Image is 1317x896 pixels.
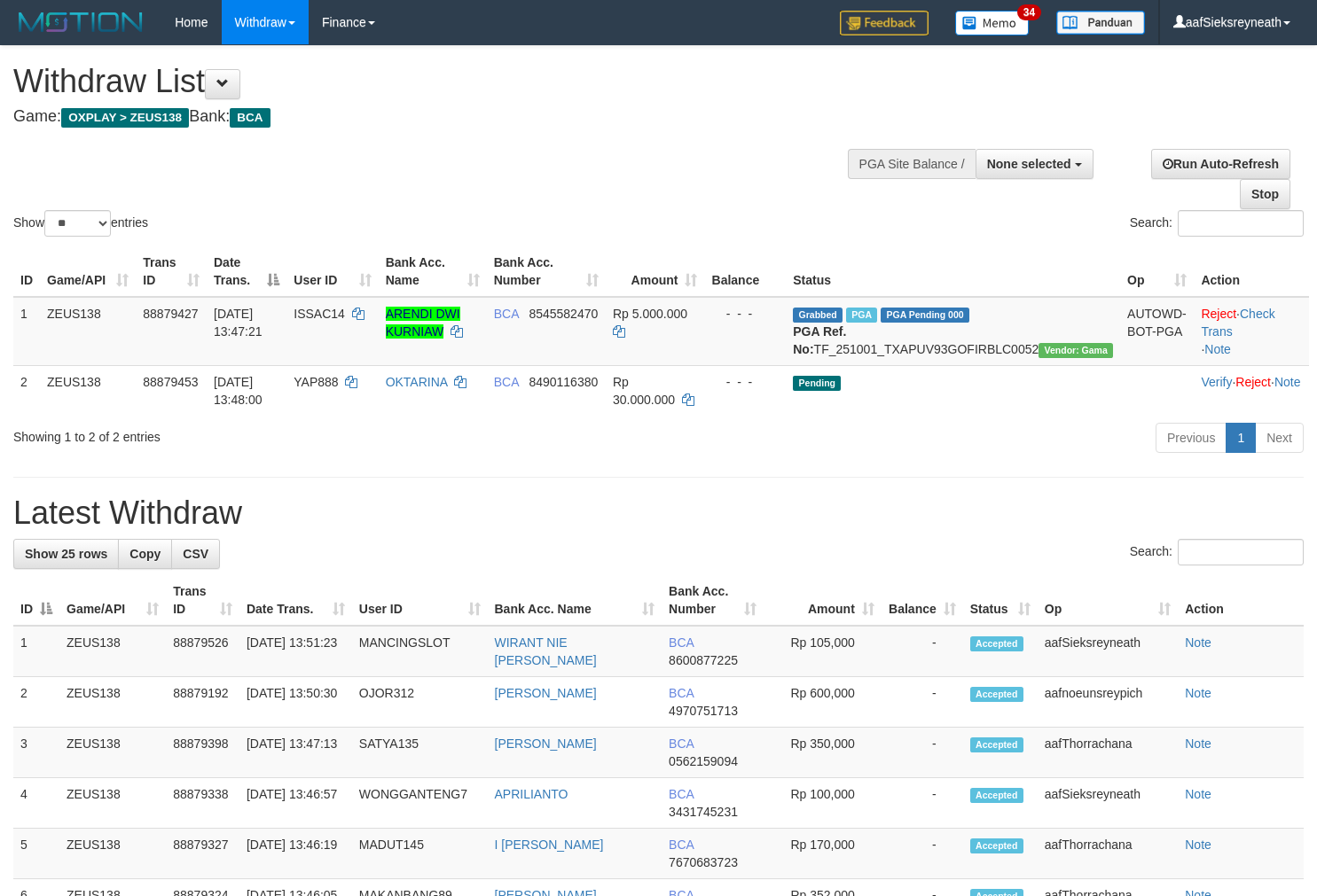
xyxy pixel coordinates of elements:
th: Date Trans.: activate to sort column ascending [239,575,352,626]
th: Trans ID: activate to sort column ascending [166,575,239,626]
span: Pending [793,376,841,391]
a: Previous [1156,423,1227,453]
span: Accepted [970,788,1023,803]
th: User ID: activate to sort column ascending [286,246,378,297]
td: Rp 100,000 [764,778,882,829]
a: [PERSON_NAME] [495,686,597,700]
th: Status [786,246,1120,297]
h4: Game: Bank: [13,108,860,126]
td: SATYA135 [352,728,488,778]
h1: Withdraw List [13,64,860,99]
a: I [PERSON_NAME] [495,838,604,852]
td: [DATE] 13:50:30 [239,677,352,728]
span: Rp 30.000.000 [613,375,675,407]
img: MOTION_logo.png [13,9,148,35]
a: Note [1185,635,1211,650]
a: Reject [1201,307,1236,321]
th: Bank Acc. Name: activate to sort column ascending [379,246,487,297]
span: Copy 0562159094 to clipboard [669,754,738,768]
th: Date Trans.: activate to sort column descending [207,246,286,297]
th: Trans ID: activate to sort column ascending [136,246,207,297]
span: ISSAC14 [294,307,345,321]
span: BCA [669,635,694,650]
a: CSV [171,539,220,569]
td: [DATE] 13:46:57 [239,778,352,829]
th: Game/API: activate to sort column ascending [40,246,136,297]
td: Rp 105,000 [764,626,882,677]
td: - [882,829,963,879]
th: Action [1194,246,1309,297]
td: AUTOWD-BOT-PGA [1120,297,1194,366]
td: WONGGANTENG7 [352,778,488,829]
a: Show 25 rows [13,539,119,569]
span: [DATE] 13:48:00 [214,375,263,407]
td: ZEUS138 [40,365,136,416]
a: Stop [1240,179,1290,209]
td: ZEUS138 [59,677,166,728]
input: Search: [1178,210,1304,237]
span: 88879427 [143,307,198,321]
td: · · [1194,365,1309,416]
th: User ID: activate to sort column ascending [352,575,488,626]
a: Note [1274,375,1301,389]
span: BCA [669,736,694,751]
th: Bank Acc. Name: activate to sort column ascending [488,575,662,626]
span: BCA [669,787,694,801]
td: ZEUS138 [59,728,166,778]
span: [DATE] 13:47:21 [214,307,263,339]
span: Grabbed [793,308,843,323]
td: 1 [13,626,59,677]
td: Rp 170,000 [764,829,882,879]
a: Note [1185,787,1211,801]
a: Note [1185,838,1211,852]
img: Button%20Memo.svg [955,11,1030,35]
td: Rp 350,000 [764,728,882,778]
label: Show entries [13,210,148,237]
label: Search: [1130,539,1304,565]
span: Marked by aafnoeunsreypich [846,308,877,323]
a: Next [1255,423,1304,453]
td: 2 [13,365,40,416]
th: Action [1178,575,1304,626]
input: Search: [1178,539,1304,565]
th: Op: activate to sort column ascending [1120,246,1194,297]
div: - - - [711,373,779,391]
th: Game/API: activate to sort column ascending [59,575,166,626]
img: Feedback.jpg [840,11,929,35]
td: aafThorrachana [1038,829,1178,879]
td: · · [1194,297,1309,366]
td: - [882,677,963,728]
span: Accepted [970,838,1023,853]
td: 88879192 [166,677,239,728]
td: [DATE] 13:51:23 [239,626,352,677]
td: aafSieksreyneath [1038,626,1178,677]
span: PGA Pending [881,308,969,323]
a: APRILIANTO [495,787,568,801]
span: Copy 7670683723 to clipboard [669,855,738,869]
td: - [882,626,963,677]
td: aafnoeunsreypich [1038,677,1178,728]
span: Copy 8490116380 to clipboard [529,375,598,389]
td: 2 [13,677,59,728]
td: 88879526 [166,626,239,677]
th: ID [13,246,40,297]
td: 3 [13,728,59,778]
th: Bank Acc. Number: activate to sort column ascending [487,246,606,297]
span: BCA [669,686,694,700]
span: None selected [987,157,1071,171]
td: 1 [13,297,40,366]
span: BCA [230,108,270,128]
label: Search: [1130,210,1304,237]
th: Amount: activate to sort column ascending [606,246,704,297]
th: Amount: activate to sort column ascending [764,575,882,626]
span: 88879453 [143,375,198,389]
td: aafSieksreyneath [1038,778,1178,829]
td: TF_251001_TXAPUV93GOFIRBLC0052 [786,297,1120,366]
div: - - - [711,305,779,323]
td: MANCINGSLOT [352,626,488,677]
a: Verify [1201,375,1232,389]
a: Note [1185,736,1211,751]
span: Copy 8600877225 to clipboard [669,653,738,667]
th: Op: activate to sort column ascending [1038,575,1178,626]
button: None selected [976,149,1094,179]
